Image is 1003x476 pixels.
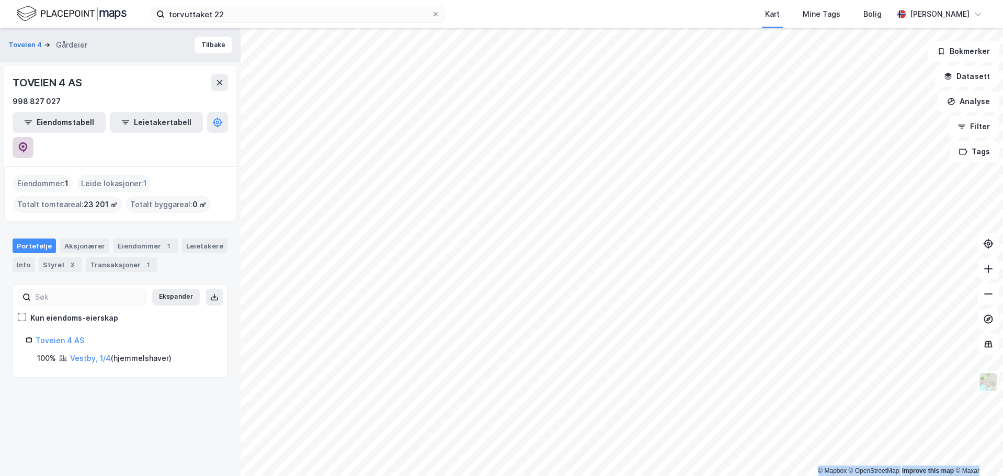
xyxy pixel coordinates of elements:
[113,239,178,253] div: Eiendommer
[182,239,227,253] div: Leietakere
[13,239,56,253] div: Portefølje
[17,5,127,23] img: logo.f888ab2527a4732fd821a326f86c7f29.svg
[902,467,954,474] a: Improve this map
[56,39,87,51] div: Gårdeier
[84,198,118,211] span: 23 201 ㎡
[31,289,145,305] input: Søk
[849,467,899,474] a: OpenStreetMap
[37,352,56,365] div: 100%
[818,467,847,474] a: Mapbox
[152,289,200,305] button: Ekspander
[165,6,431,22] input: Søk på adresse, matrikkel, gårdeiere, leietakere eller personer
[13,112,106,133] button: Eiendomstabell
[143,177,147,190] span: 1
[910,8,970,20] div: [PERSON_NAME]
[110,112,203,133] button: Leietakertabell
[863,8,882,20] div: Bolig
[195,37,232,53] button: Tilbake
[949,116,999,137] button: Filter
[978,372,998,392] img: Z
[13,257,35,272] div: Info
[950,141,999,162] button: Tags
[8,40,44,50] button: Toveien 4
[36,336,84,345] a: Toveien 4 AS
[765,8,780,20] div: Kart
[13,95,61,108] div: 998 827 027
[30,312,118,324] div: Kun eiendoms-eierskap
[143,259,153,270] div: 1
[70,354,111,362] a: Vestby, 1/4
[70,352,172,365] div: ( hjemmelshaver )
[163,241,174,251] div: 1
[13,175,73,192] div: Eiendommer :
[126,196,211,213] div: Totalt byggareal :
[13,196,122,213] div: Totalt tomteareal :
[935,66,999,87] button: Datasett
[67,259,77,270] div: 3
[77,175,151,192] div: Leide lokasjoner :
[951,426,1003,476] iframe: Chat Widget
[803,8,840,20] div: Mine Tags
[39,257,82,272] div: Styret
[13,74,84,91] div: TOVEIEN 4 AS
[65,177,69,190] span: 1
[938,91,999,112] button: Analyse
[60,239,109,253] div: Aksjonærer
[928,41,999,62] button: Bokmerker
[192,198,207,211] span: 0 ㎡
[86,257,157,272] div: Transaksjoner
